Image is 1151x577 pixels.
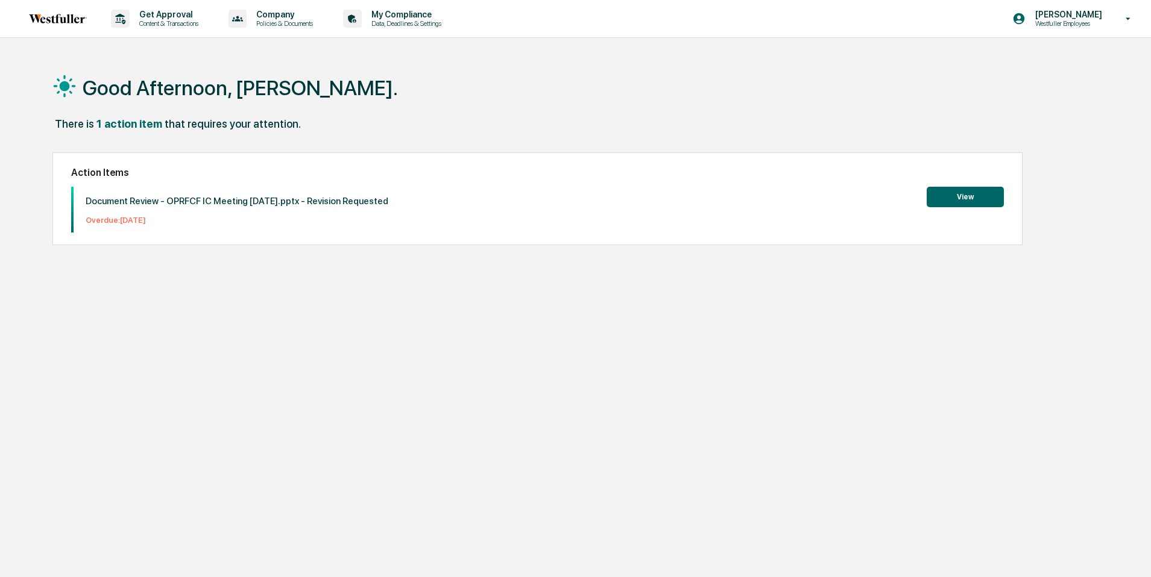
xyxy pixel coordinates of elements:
[130,19,204,28] p: Content & Transactions
[130,10,204,19] p: Get Approval
[83,76,398,100] h1: Good Afternoon, [PERSON_NAME].
[927,190,1004,202] a: View
[362,19,447,28] p: Data, Deadlines & Settings
[247,19,319,28] p: Policies & Documents
[96,117,162,130] div: 1 action item
[1026,10,1108,19] p: [PERSON_NAME]
[165,117,301,130] div: that requires your attention.
[362,10,447,19] p: My Compliance
[247,10,319,19] p: Company
[29,14,87,23] img: logo
[1026,19,1108,28] p: Westfuller Employees
[86,216,388,225] p: Overdue: [DATE]
[86,196,388,207] p: Document Review - OPRFCF IC Meeting [DATE].pptx - Revision Requested
[927,187,1004,207] button: View
[71,167,1003,178] h2: Action Items
[55,117,94,130] div: There is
